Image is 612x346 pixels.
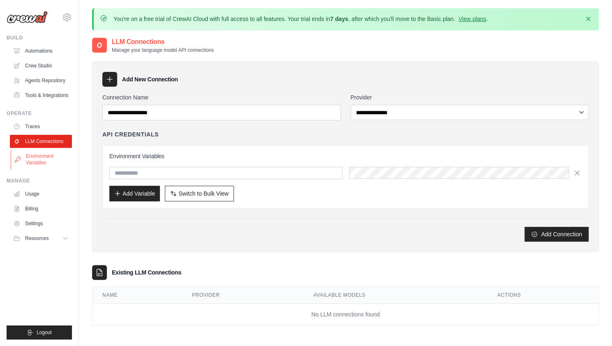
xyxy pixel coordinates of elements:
label: Provider [351,93,589,101]
h3: Existing LLM Connections [112,268,181,277]
button: Switch to Bulk View [165,186,234,201]
th: Name [92,287,182,304]
h4: API Credentials [102,130,159,138]
a: Automations [10,44,72,58]
label: Connection Name [102,93,341,101]
td: No LLM connections found [92,304,598,325]
strong: 7 days [330,16,348,22]
a: Billing [10,202,72,215]
p: You're on a free trial of CrewAI Cloud with full access to all features. Your trial ends in , aft... [113,15,488,23]
h3: Environment Variables [109,152,582,160]
a: Tools & Integrations [10,89,72,102]
span: Switch to Bulk View [178,189,229,198]
a: Usage [10,187,72,201]
h2: LLM Connections [112,37,214,47]
a: Traces [10,120,72,133]
div: Operate [7,110,72,117]
a: Settings [10,217,72,230]
a: Environment Variables [11,150,73,169]
span: Resources [25,235,48,242]
a: LLM Connections [10,135,72,148]
div: Build [7,35,72,41]
a: Crew Studio [10,59,72,72]
div: Manage [7,178,72,184]
th: Available Models [304,287,487,304]
a: View plans [458,16,486,22]
button: Add Variable [109,186,160,201]
button: Add Connection [524,227,589,242]
button: Resources [10,232,72,245]
a: Agents Repository [10,74,72,87]
h3: Add New Connection [122,75,178,83]
th: Provider [182,287,304,304]
img: Logo [7,11,48,23]
button: Logout [7,325,72,339]
p: Manage your language model API connections [112,47,214,53]
span: Logout [37,329,52,336]
th: Actions [487,287,598,304]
